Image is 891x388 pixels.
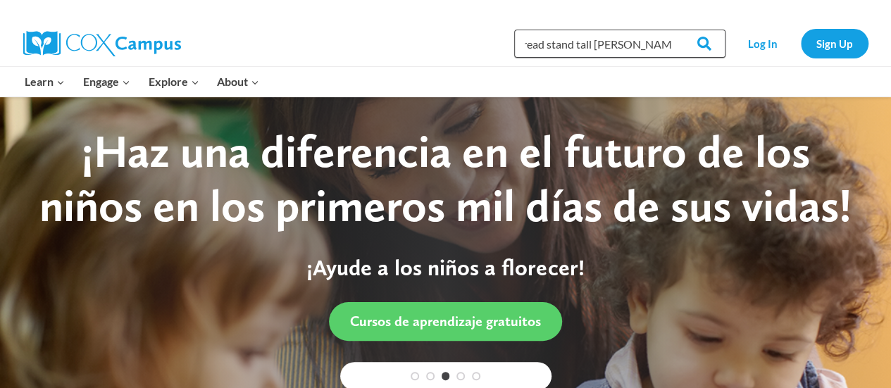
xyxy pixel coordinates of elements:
input: Search Cox Campus [514,30,725,58]
a: Sign Up [801,29,868,58]
img: Cox Campus [23,31,181,56]
button: Child menu of Engage [74,67,139,96]
nav: Primary Navigation [16,67,268,96]
p: ¡Ayude a los niños a florecer! [28,254,863,281]
div: ¡Haz una diferencia en el futuro de los niños en los primeros mil días de sus vidas! [28,125,863,233]
a: Cursos de aprendizaje gratuitos [329,302,562,341]
button: Child menu of Explore [139,67,208,96]
a: 3 [442,372,450,380]
a: 2 [426,372,435,380]
a: 5 [472,372,480,380]
button: Child menu of Learn [16,67,75,96]
nav: Secondary Navigation [733,29,868,58]
a: Log In [733,29,794,58]
a: 1 [411,372,419,380]
a: 4 [456,372,465,380]
button: Child menu of About [208,67,268,96]
span: Cursos de aprendizaje gratuitos [350,313,541,330]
